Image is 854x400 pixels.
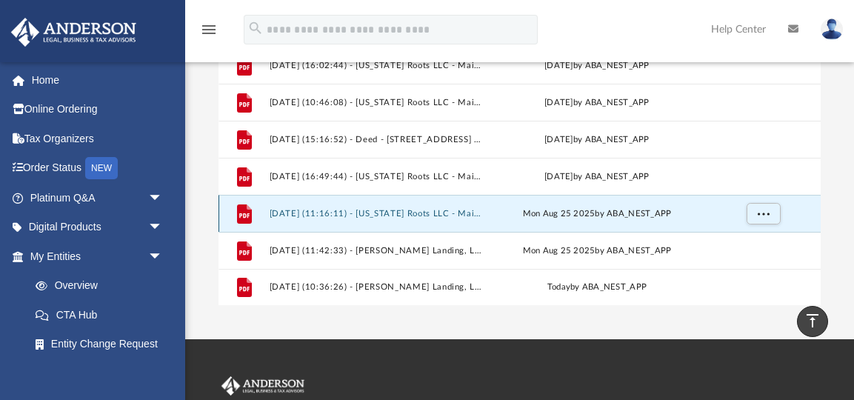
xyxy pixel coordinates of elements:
img: Anderson Advisors Platinum Portal [218,376,307,396]
a: menu [200,28,218,39]
button: [DATE] (11:42:33) - [PERSON_NAME] Landing, LLC - Mail.pdf [270,246,484,256]
div: Mon Aug 25 2025 by ABA_NEST_APP [490,207,704,220]
span: arrow_drop_down [148,183,178,213]
div: [DATE] by ABA_NEST_APP [490,170,704,183]
button: [DATE] (16:02:44) - [US_STATE] Roots LLC - Mail from Employment Development Department.pdf [270,61,484,70]
a: Digital Productsarrow_drop_down [10,213,185,242]
a: Overview [21,271,185,301]
div: [DATE] by ABA_NEST_APP [490,133,704,146]
span: arrow_drop_down [148,213,178,243]
span: arrow_drop_down [148,241,178,272]
button: [DATE] (10:46:08) - [US_STATE] Roots LLC - Mail from City of Dania Beach Finance Department.pdf [270,98,484,107]
div: NEW [85,157,118,179]
a: Home [10,65,185,95]
img: Anderson Advisors Platinum Portal [7,18,141,47]
button: [DATE] (10:36:26) - [PERSON_NAME] Landing, LLC - Mail.pdf [270,282,484,292]
a: Tax Organizers [10,124,185,153]
div: Mon Aug 25 2025 by ABA_NEST_APP [490,244,704,257]
a: My Entitiesarrow_drop_down [10,241,185,271]
i: search [247,20,264,36]
a: vertical_align_top [797,306,828,337]
a: Order StatusNEW [10,153,185,184]
div: [DATE] by ABA_NEST_APP [490,59,704,72]
a: Entity Change Request [21,330,185,359]
div: [DATE] by ABA_NEST_APP [490,96,704,109]
a: Online Ordering [10,95,185,124]
button: More options [747,202,781,224]
span: today [547,283,570,291]
i: menu [200,21,218,39]
button: [DATE] (15:16:52) - Deed - [STREET_ADDRESS] - Mail from [GEOGRAPHIC_DATA] Finance Department.pdf [270,135,484,144]
img: User Pic [821,19,843,40]
button: [DATE] (16:49:44) - [US_STATE] Roots LLC - Mail from Internal Revenue Service.pdf [270,172,484,181]
button: [DATE] (11:16:11) - [US_STATE] Roots LLC - Mail.pdf [270,209,484,219]
a: Platinum Q&Aarrow_drop_down [10,183,185,213]
i: vertical_align_top [804,312,821,330]
a: CTA Hub [21,300,185,330]
div: by ABA_NEST_APP [490,281,704,294]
